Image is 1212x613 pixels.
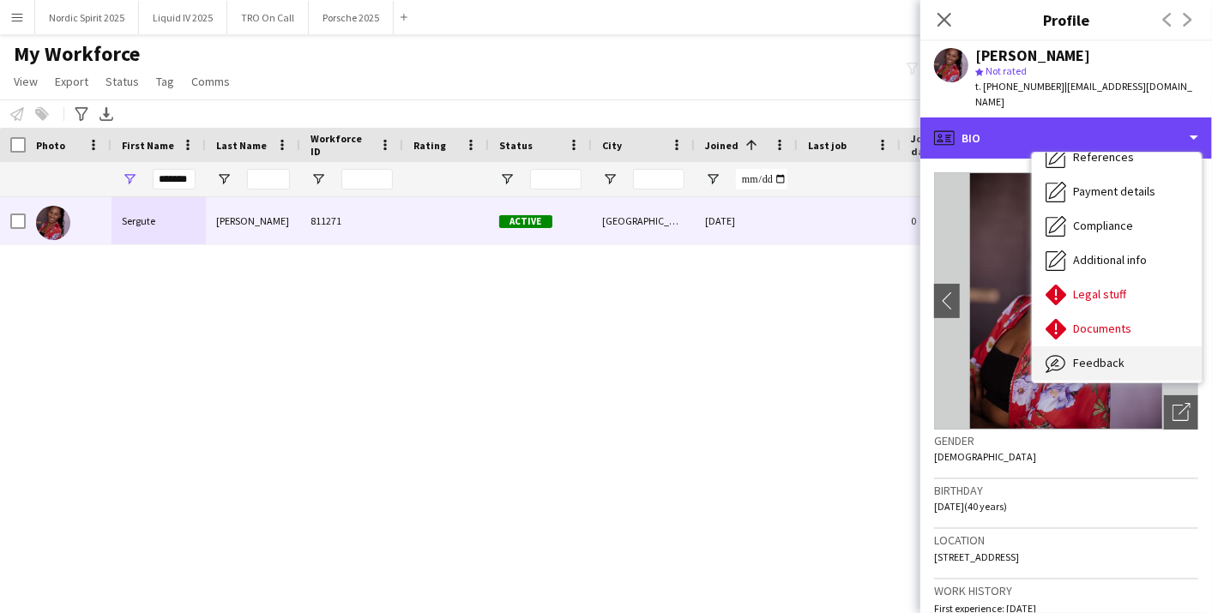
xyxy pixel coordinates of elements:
[184,70,237,93] a: Comms
[934,500,1007,513] span: [DATE] (40 years)
[1164,395,1198,430] div: Open photos pop-in
[99,70,146,93] a: Status
[901,197,1012,244] div: 0
[736,169,787,189] input: Joined Filter Input
[216,139,267,152] span: Last Name
[1073,321,1131,336] span: Documents
[934,450,1036,463] span: [DEMOGRAPHIC_DATA]
[35,1,139,34] button: Nordic Spirit 2025
[300,197,403,244] div: 811271
[36,139,65,152] span: Photo
[934,583,1198,598] h3: Work history
[934,172,1198,430] img: Crew avatar or photo
[14,41,140,67] span: My Workforce
[499,139,533,152] span: Status
[1032,312,1202,346] div: Documents
[633,169,684,189] input: City Filter Input
[1032,209,1202,243] div: Compliance
[227,1,309,34] button: TRO On Call
[206,197,300,244] div: [PERSON_NAME]
[1073,183,1155,199] span: Payment details
[122,171,137,187] button: Open Filter Menu
[1073,149,1134,165] span: References
[975,80,1192,108] span: | [EMAIL_ADDRESS][DOMAIN_NAME]
[191,74,230,89] span: Comms
[106,74,139,89] span: Status
[1032,141,1202,175] div: References
[499,215,552,228] span: Active
[1073,252,1147,267] span: Additional info
[705,139,739,152] span: Joined
[602,139,622,152] span: City
[55,74,88,89] span: Export
[695,197,798,244] div: [DATE]
[71,104,92,124] app-action-btn: Advanced filters
[247,169,290,189] input: Last Name Filter Input
[311,171,326,187] button: Open Filter Menu
[1073,218,1133,233] span: Compliance
[122,139,174,152] span: First Name
[1073,286,1126,302] span: Legal stuff
[1032,381,1202,415] div: Calendar
[934,433,1198,448] h3: Gender
[592,197,695,244] div: [GEOGRAPHIC_DATA]
[530,169,582,189] input: Status Filter Input
[36,206,70,240] img: Sergute Warner Bowen
[808,139,847,152] span: Last job
[934,532,1198,548] h3: Location
[156,74,174,89] span: Tag
[413,139,446,152] span: Rating
[112,197,206,244] div: Sergute
[1032,175,1202,209] div: Payment details
[911,132,981,158] span: Jobs (last 90 days)
[311,132,372,158] span: Workforce ID
[934,483,1198,498] h3: Birthday
[7,70,45,93] a: View
[934,550,1019,563] span: [STREET_ADDRESS]
[1032,346,1202,381] div: Feedback
[1032,243,1202,278] div: Additional info
[1032,278,1202,312] div: Legal stuff
[216,171,232,187] button: Open Filter Menu
[1073,355,1125,370] span: Feedback
[986,64,1027,77] span: Not rated
[309,1,394,34] button: Porsche 2025
[14,74,38,89] span: View
[341,169,393,189] input: Workforce ID Filter Input
[139,1,227,34] button: Liquid IV 2025
[975,80,1064,93] span: t. [PHONE_NUMBER]
[920,117,1212,159] div: Bio
[96,104,117,124] app-action-btn: Export XLSX
[499,171,515,187] button: Open Filter Menu
[153,169,196,189] input: First Name Filter Input
[705,171,721,187] button: Open Filter Menu
[975,48,1090,63] div: [PERSON_NAME]
[920,9,1212,31] h3: Profile
[602,171,618,187] button: Open Filter Menu
[48,70,95,93] a: Export
[149,70,181,93] a: Tag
